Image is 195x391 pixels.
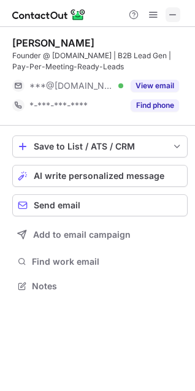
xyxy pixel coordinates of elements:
[12,165,188,187] button: AI write personalized message
[34,142,166,151] div: Save to List / ATS / CRM
[34,171,164,181] span: AI write personalized message
[12,37,94,49] div: [PERSON_NAME]
[33,230,131,240] span: Add to email campaign
[34,200,80,210] span: Send email
[12,135,188,158] button: save-profile-one-click
[29,80,114,91] span: ***@[DOMAIN_NAME]
[131,99,179,112] button: Reveal Button
[12,7,86,22] img: ContactOut v5.3.10
[12,253,188,270] button: Find work email
[12,194,188,216] button: Send email
[32,281,183,292] span: Notes
[131,80,179,92] button: Reveal Button
[12,278,188,295] button: Notes
[12,50,188,72] div: Founder @ [DOMAIN_NAME] | B2B Lead Gen | Pay-Per-Meeting-Ready-Leads
[12,224,188,246] button: Add to email campaign
[32,256,183,267] span: Find work email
